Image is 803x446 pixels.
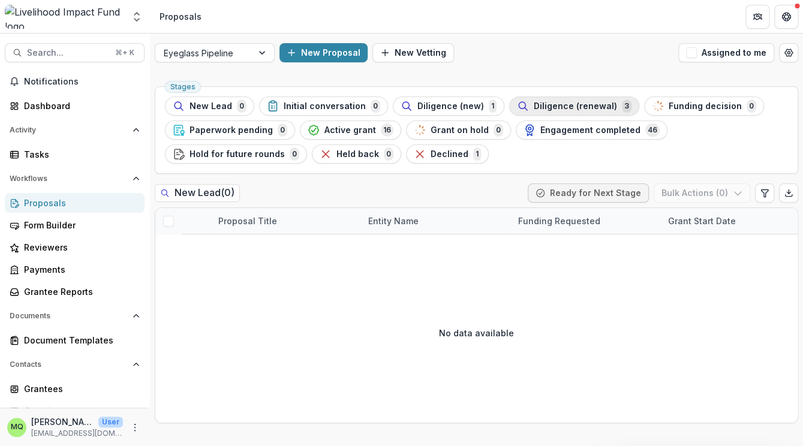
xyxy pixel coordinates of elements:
[10,174,128,183] span: Workflows
[747,100,756,113] span: 0
[5,193,145,213] a: Proposals
[5,43,145,62] button: Search...
[372,43,454,62] button: New Vetting
[128,420,142,435] button: More
[511,208,661,234] div: Funding Requested
[5,169,145,188] button: Open Workflows
[494,123,503,137] span: 0
[24,405,135,417] div: Constituents
[361,215,426,227] div: Entity Name
[165,120,295,140] button: Paperwork pending0
[98,417,123,427] p: User
[165,97,254,116] button: New Lead0
[644,97,764,116] button: Funding decision0
[278,123,287,137] span: 0
[336,149,379,159] span: Held back
[24,77,140,87] span: Notifications
[279,43,368,62] button: New Proposal
[540,125,640,135] span: Engagement completed
[431,125,489,135] span: Grant on hold
[211,215,284,227] div: Proposal Title
[489,100,497,113] span: 1
[165,144,307,164] button: Hold for future rounds0
[11,423,23,431] div: Maica Quitain
[170,83,196,91] span: Stages
[300,120,401,140] button: Active grant16
[509,97,639,116] button: Diligence (renewal)3
[160,10,201,23] div: Proposals
[211,208,361,234] div: Proposal Title
[5,330,145,350] a: Document Templates
[5,260,145,279] a: Payments
[259,97,388,116] button: Initial conversation0
[528,183,649,203] button: Ready for Next Stage
[439,327,514,339] p: No data available
[5,144,145,164] a: Tasks
[511,215,607,227] div: Funding Requested
[406,144,489,164] button: Declined1
[745,5,769,29] button: Partners
[661,215,743,227] div: Grant Start Date
[324,125,376,135] span: Active grant
[755,183,774,203] button: Edit table settings
[190,149,285,159] span: Hold for future rounds
[5,120,145,140] button: Open Activity
[5,379,145,399] a: Grantees
[371,100,380,113] span: 0
[5,5,124,29] img: Livelihood Impact Fund logo
[237,100,246,113] span: 0
[155,8,206,25] nav: breadcrumb
[10,360,128,369] span: Contacts
[645,123,660,137] span: 46
[779,43,798,62] button: Open table manager
[669,101,742,111] span: Funding decision
[190,101,232,111] span: New Lead
[5,306,145,326] button: Open Documents
[113,46,137,59] div: ⌘ + K
[417,101,484,111] span: Diligence (new)
[24,197,135,209] div: Proposals
[381,123,393,137] span: 16
[24,241,135,254] div: Reviewers
[361,208,511,234] div: Entity Name
[290,147,299,161] span: 0
[24,148,135,161] div: Tasks
[312,144,401,164] button: Held back0
[5,215,145,235] a: Form Builder
[5,96,145,116] a: Dashboard
[406,120,511,140] button: Grant on hold0
[24,100,135,112] div: Dashboard
[27,48,108,58] span: Search...
[155,184,240,201] h2: New Lead ( 0 )
[473,147,481,161] span: 1
[654,183,750,203] button: Bulk Actions (0)
[284,101,366,111] span: Initial conversation
[534,101,617,111] span: Diligence (renewal)
[5,401,145,421] a: Constituents
[5,72,145,91] button: Notifications
[431,149,468,159] span: Declined
[24,219,135,231] div: Form Builder
[5,237,145,257] a: Reviewers
[24,285,135,298] div: Grantee Reports
[128,5,145,29] button: Open entity switcher
[24,382,135,395] div: Grantees
[678,43,774,62] button: Assigned to me
[31,428,123,439] p: [EMAIL_ADDRESS][DOMAIN_NAME]
[5,355,145,374] button: Open Contacts
[10,312,128,320] span: Documents
[190,125,273,135] span: Paperwork pending
[31,415,94,428] p: [PERSON_NAME]
[10,126,128,134] span: Activity
[24,263,135,276] div: Payments
[622,100,631,113] span: 3
[5,282,145,302] a: Grantee Reports
[779,183,798,203] button: Export table data
[384,147,393,161] span: 0
[516,120,667,140] button: Engagement completed46
[774,5,798,29] button: Get Help
[24,334,135,346] div: Document Templates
